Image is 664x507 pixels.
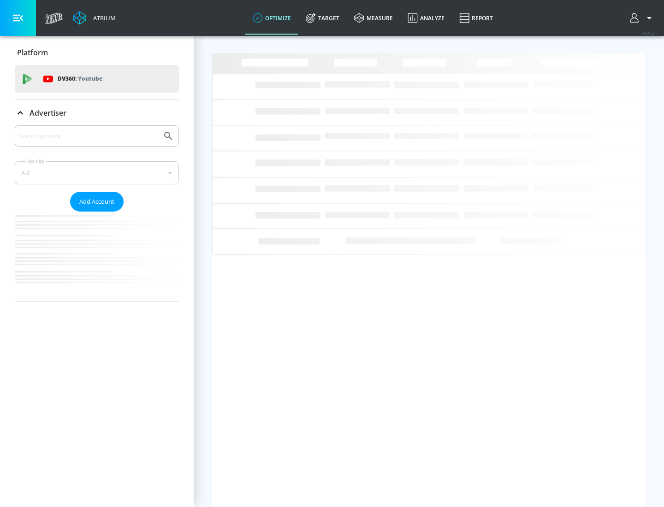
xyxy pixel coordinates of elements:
div: Advertiser [15,125,179,301]
div: Atrium [89,14,116,22]
input: Search by name [18,130,158,142]
a: Report [452,1,500,35]
a: Atrium [73,11,116,25]
div: A-Z [15,161,179,184]
p: Platform [17,47,48,58]
button: Add Account [70,192,124,212]
span: v 4.25.2 [642,30,655,35]
a: Target [298,1,347,35]
nav: list of Advertiser [15,212,179,301]
a: Analyze [400,1,452,35]
a: measure [347,1,400,35]
p: Youtube [78,74,102,83]
p: Advertiser [30,108,66,118]
div: Platform [15,40,179,65]
span: Add Account [79,196,114,207]
a: optimize [245,1,298,35]
div: Advertiser [15,100,179,126]
label: Sort By [26,158,46,164]
div: DV360: Youtube [15,65,179,93]
p: DV360: [58,74,102,84]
